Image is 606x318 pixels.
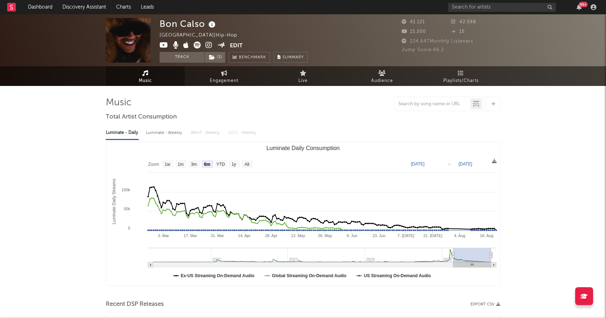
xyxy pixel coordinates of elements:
[239,53,266,62] span: Benchmark
[579,2,588,7] div: 99 +
[577,4,582,10] button: 99+
[160,31,246,40] div: [GEOGRAPHIC_DATA] | Hip-Hop
[158,233,169,238] text: 3. Mar
[230,42,243,50] button: Edit
[177,162,184,167] text: 1m
[373,233,385,238] text: 23. Jun
[371,77,393,85] span: Audience
[181,273,255,278] text: Ex-US Streaming On-Demand Audio
[411,162,425,167] text: [DATE]
[106,300,164,309] span: Recent DSP Releases
[421,66,500,86] a: Playlists/Charts
[160,18,217,30] div: Bon Calso
[238,233,251,238] text: 14. Apr
[216,162,225,167] text: YTD
[124,207,130,211] text: 50k
[347,233,358,238] text: 9. Jun
[160,52,204,63] button: Track
[106,142,500,285] svg: Luminate Daily Consumption
[191,162,197,167] text: 3m
[139,77,152,85] span: Music
[447,162,451,167] text: →
[205,52,225,63] button: (1)
[423,233,442,238] text: 21. [DATE]
[165,162,170,167] text: 1w
[272,273,347,278] text: Global Streaming On-Demand Audio
[298,77,308,85] span: Live
[443,77,479,85] span: Playlists/Charts
[283,56,304,59] span: Summary
[122,188,130,192] text: 100k
[451,29,465,34] span: 15
[148,162,159,167] text: Zoom
[402,29,426,34] span: 15.200
[448,3,556,12] input: Search for artists
[470,302,500,307] button: Export CSV
[106,127,139,139] div: Luminate - Daily
[232,162,236,167] text: 1y
[112,179,117,224] text: Luminate Daily Streams
[264,66,342,86] a: Live
[397,233,414,238] text: 7. [DATE]
[402,20,425,24] span: 41.121
[185,66,264,86] a: Engagement
[106,66,185,86] a: Music
[210,233,224,238] text: 31. Mar
[204,52,226,63] span: ( 1 )
[451,20,476,24] span: 42.598
[106,113,177,121] span: Total Artist Consumption
[342,66,421,86] a: Audience
[146,127,184,139] div: Luminate - Weekly
[402,48,444,52] span: Jump Score: 66.2
[274,52,308,63] button: Summary
[364,273,431,278] text: US Streaming On-Demand Audio
[454,233,465,238] text: 4. Aug
[245,162,249,167] text: All
[229,52,270,63] a: Benchmark
[318,233,332,238] text: 26. May
[395,101,470,107] input: Search by song name or URL
[291,233,306,238] text: 12. May
[210,77,238,85] span: Engagement
[128,226,130,230] text: 0
[459,162,472,167] text: [DATE]
[402,39,473,44] span: 224.647 Monthly Listeners
[480,233,493,238] text: 18. Aug
[184,233,197,238] text: 17. Mar
[265,233,278,238] text: 28. Apr
[266,145,340,151] text: Luminate Daily Consumption
[204,162,210,167] text: 6m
